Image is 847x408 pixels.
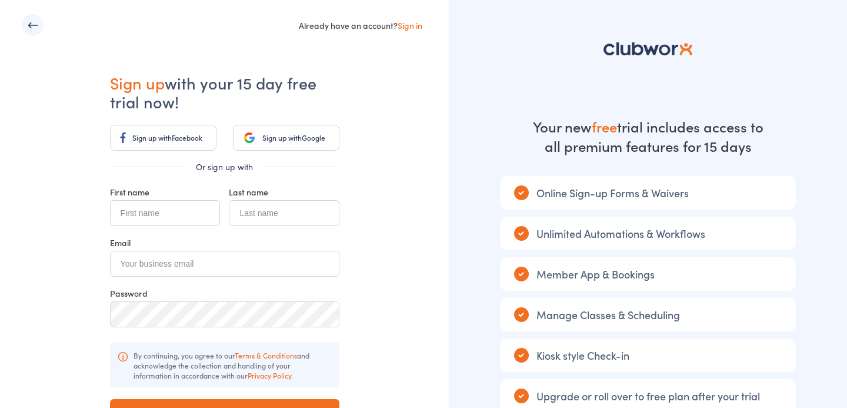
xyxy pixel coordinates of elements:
[248,370,293,380] a: Privacy Policy.
[262,132,302,142] span: Sign up with
[110,71,165,94] span: Sign up
[110,200,220,226] input: First name
[110,161,339,173] div: Or sign up with
[603,42,692,55] img: logo-81c5d2ba81851df8b7b8b3f485ec5aa862684ab1dc4821eed5b71d8415c3dc76.svg
[132,132,172,142] span: Sign up with
[110,125,216,151] a: Sign up withFacebook
[500,217,796,250] div: Unlimited Automations & Workflows
[110,342,339,387] div: By continuing, you agree to our and acknowledge the collection and handling of your information i...
[500,298,796,331] div: Manage Classes & Scheduling
[235,350,297,360] a: Terms & Conditions
[531,117,766,155] div: Your new trial includes access to all premium features for 15 days
[110,73,339,111] h1: with your 15 day free trial now!
[110,237,339,248] div: Email
[110,287,339,299] div: Password
[229,200,339,226] input: Last name
[229,186,339,198] div: Last name
[398,19,422,31] a: Sign in
[592,117,617,136] strong: free
[500,339,796,372] div: Kiosk style Check-in
[110,186,220,198] div: First name
[500,257,796,291] div: Member App & Bookings
[500,176,796,210] div: Online Sign-up Forms & Waivers
[110,251,339,277] input: Your business email
[233,125,339,151] a: Sign up withGoogle
[299,19,422,31] div: Already have an account?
